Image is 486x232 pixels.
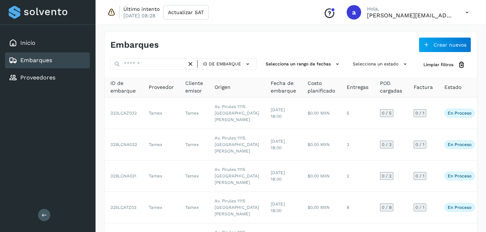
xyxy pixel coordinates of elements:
[20,39,35,46] a: Inicio
[123,12,156,19] p: [DATE] 08:28
[367,12,454,19] p: abigail.parra@tamex.mx
[302,129,341,160] td: $0.00 MXN
[123,6,160,12] p: Último intento
[302,192,341,223] td: $0.00 MXN
[209,98,265,129] td: Av. Pirules 1115 [GEOGRAPHIC_DATA][PERSON_NAME]
[200,59,254,69] button: ID de embarque
[110,111,137,116] span: 323LCAZ032
[143,192,179,223] td: Tamex
[20,74,55,81] a: Proveedores
[382,205,392,210] span: 0 / 8
[448,173,472,179] p: En proceso
[415,111,424,115] span: 0 / 1
[367,6,454,12] p: Hola,
[203,61,241,67] span: ID de embarque
[382,142,392,147] span: 0 / 3
[341,129,374,160] td: 3
[263,58,344,70] button: Selecciona un rango de fechas
[415,205,424,210] span: 0 / 1
[20,57,52,64] a: Embarques
[209,192,265,223] td: Av. Pirules 1115 [GEOGRAPHIC_DATA][PERSON_NAME]
[143,160,179,192] td: Tamex
[382,174,392,178] span: 0 / 2
[110,40,159,50] h4: Embarques
[444,83,461,91] span: Estado
[415,142,424,147] span: 0 / 1
[143,98,179,129] td: Tamex
[185,80,203,95] span: Cliente emisor
[143,129,179,160] td: Tamex
[271,80,296,95] span: Fecha de embarque
[271,170,285,182] span: [DATE] 18:00
[308,80,335,95] span: Costo planificado
[110,80,137,95] span: ID de embarque
[302,98,341,129] td: $0.00 MXN
[418,58,471,72] button: Limpiar filtros
[448,142,472,147] p: En proceso
[110,173,136,179] span: 329LCNA031
[448,111,472,116] p: En proceso
[341,160,374,192] td: 2
[271,202,285,213] span: [DATE] 18:00
[382,111,392,115] span: 0 / 5
[380,80,402,95] span: POD cargadas
[415,174,424,178] span: 0 / 1
[5,70,90,86] div: Proveedores
[168,10,204,15] span: Actualizar SAT
[5,52,90,68] div: Embarques
[209,160,265,192] td: Av. Pirules 1115 [GEOGRAPHIC_DATA][PERSON_NAME]
[179,129,209,160] td: Tamex
[341,192,374,223] td: 8
[414,83,433,91] span: Factura
[271,139,285,150] span: [DATE] 18:00
[419,37,471,52] button: Crear nuevos
[271,107,285,119] span: [DATE] 18:00
[350,58,412,70] button: Selecciona un estado
[302,160,341,192] td: $0.00 MXN
[434,42,466,47] span: Crear nuevos
[110,142,137,147] span: 329LCNA032
[341,98,374,129] td: 5
[347,83,368,91] span: Entregas
[423,61,453,68] span: Limpiar filtros
[149,83,174,91] span: Proveedor
[448,205,472,210] p: En proceso
[179,192,209,223] td: Tamex
[179,98,209,129] td: Tamex
[163,5,208,20] button: Actualizar SAT
[215,83,231,91] span: Origen
[110,205,136,210] span: 325LCATZ03
[5,35,90,51] div: Inicio
[209,129,265,160] td: Av. Pirules 1115 [GEOGRAPHIC_DATA][PERSON_NAME]
[179,160,209,192] td: Tamex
